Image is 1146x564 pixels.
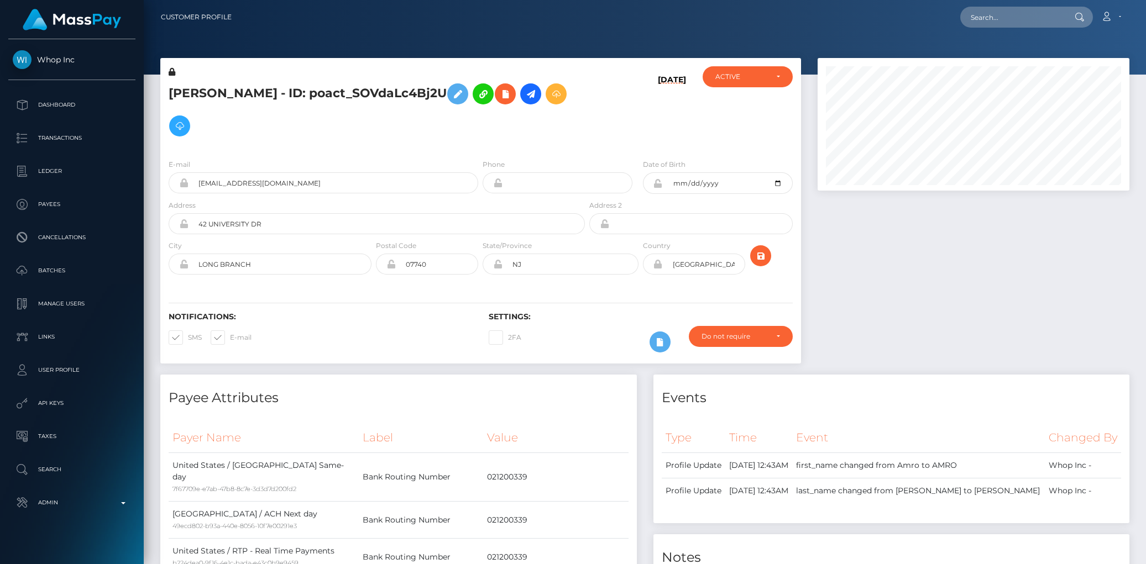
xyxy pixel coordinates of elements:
[172,485,296,493] small: 7f67709e-e7ab-47b8-8c7e-3d3d7d200fd2
[489,312,792,321] h6: Settings:
[169,241,182,251] label: City
[8,257,135,284] a: Batches
[169,160,190,170] label: E-mail
[662,453,725,478] td: Profile Update
[703,66,793,87] button: ACTIVE
[8,191,135,218] a: Payees
[520,83,541,104] a: Initiate Payout
[8,124,135,152] a: Transactions
[13,494,131,511] p: Admin
[8,55,135,65] span: Whop Inc
[359,423,483,453] th: Label
[1045,478,1121,504] td: Whop Inc -
[13,50,32,69] img: Whop Inc
[489,330,521,345] label: 2FA
[8,423,135,450] a: Taxes
[8,157,135,185] a: Ledger
[483,241,532,251] label: State/Province
[483,502,629,539] td: 021200339
[483,453,629,502] td: 021200339
[169,312,472,321] h6: Notifications:
[725,478,792,504] td: [DATE] 12:43AM
[589,201,622,210] label: Address 2
[8,323,135,351] a: Links
[13,296,131,312] p: Manage Users
[359,502,483,539] td: Bank Routing Number
[13,461,131,478] p: Search
[169,453,359,502] td: United States / [GEOGRAPHIC_DATA] Same-day
[8,356,135,384] a: User Profile
[23,9,121,30] img: MassPay Logo
[643,241,671,251] label: Country
[483,160,505,170] label: Phone
[169,78,579,142] h5: [PERSON_NAME] - ID: poact_SOVdaLc4Bj2U
[792,478,1044,504] td: last_name changed from [PERSON_NAME] to [PERSON_NAME]
[8,290,135,318] a: Manage Users
[13,229,131,246] p: Cancellations
[8,389,135,417] a: API Keys
[211,330,252,345] label: E-mail
[169,388,629,408] h4: Payee Attributes
[13,395,131,412] p: API Keys
[13,362,131,378] p: User Profile
[169,423,359,453] th: Payer Name
[8,456,135,483] a: Search
[8,224,135,251] a: Cancellations
[662,388,1122,408] h4: Events
[13,428,131,445] p: Taxes
[376,241,416,251] label: Postal Code
[658,75,686,146] h6: [DATE]
[1045,453,1121,478] td: Whop Inc -
[725,423,792,453] th: Time
[483,423,629,453] th: Value
[792,453,1044,478] td: first_name changed from Amro to AMRO
[643,160,685,170] label: Date of Birth
[689,326,792,347] button: Do not require
[13,329,131,345] p: Links
[169,502,359,539] td: [GEOGRAPHIC_DATA] / ACH Next day
[13,163,131,180] p: Ledger
[960,7,1064,28] input: Search...
[662,423,725,453] th: Type
[702,332,767,341] div: Do not require
[1045,423,1121,453] th: Changed By
[8,489,135,516] a: Admin
[169,330,202,345] label: SMS
[172,522,297,530] small: 49ecd802-b93a-440e-8056-10f7e00291e3
[13,97,131,113] p: Dashboard
[13,196,131,213] p: Payees
[359,453,483,502] td: Bank Routing Number
[169,201,196,210] label: Address
[13,262,131,279] p: Batches
[8,91,135,119] a: Dashboard
[725,453,792,478] td: [DATE] 12:43AM
[662,478,725,504] td: Profile Update
[161,6,232,29] a: Customer Profile
[792,423,1044,453] th: Event
[13,130,131,146] p: Transactions
[715,72,767,81] div: ACTIVE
